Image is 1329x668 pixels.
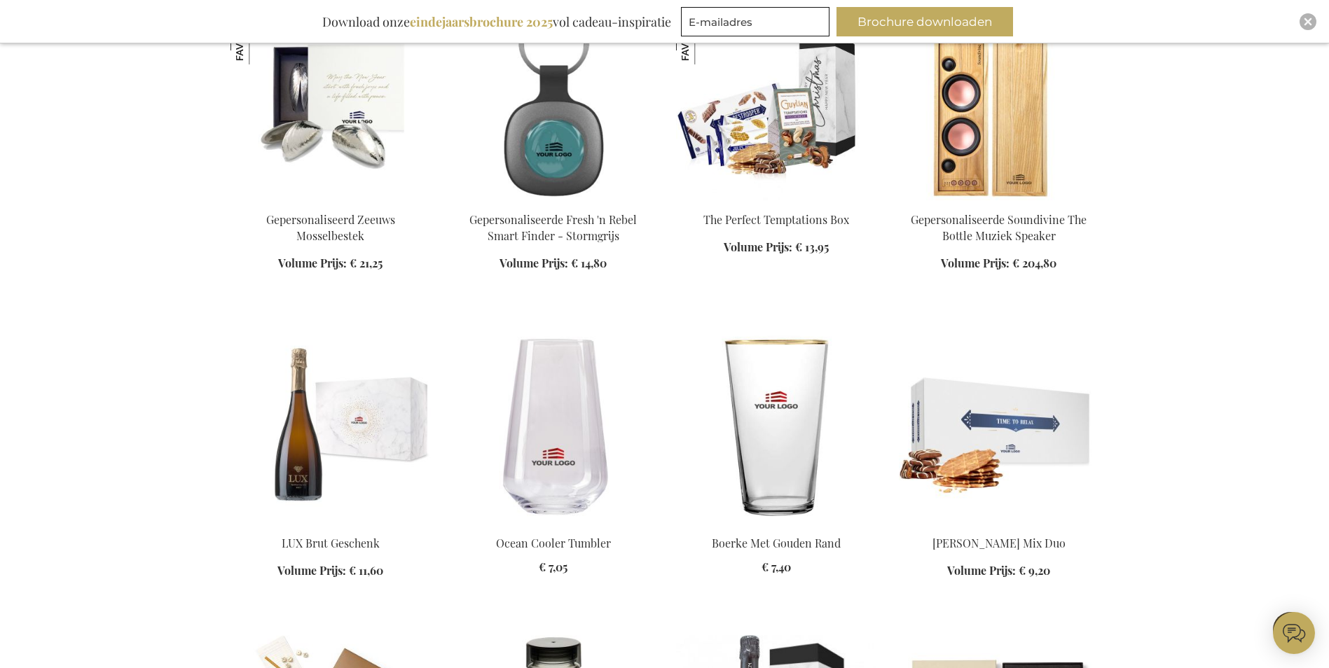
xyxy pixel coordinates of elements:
img: Close [1304,18,1312,26]
a: The Perfect Temptations Box The Perfect Temptations Box [676,195,876,208]
span: € 7,05 [539,559,567,574]
a: Ocean Cooler Tumbler [496,536,611,550]
div: Download onze vol cadeau-inspiratie [316,7,677,36]
input: E-mailadres [681,7,829,36]
a: [PERSON_NAME] Mix Duo [932,536,1066,550]
img: Ocean Cooler Tumbler [453,328,654,524]
span: € 7,40 [762,559,791,574]
a: Volume Prijs: € 21,25 [278,256,383,272]
iframe: belco-activator-frame [1273,612,1315,654]
a: Boerke Met Gouden Rand [712,536,841,550]
a: Volume Prijs: € 204,80 [941,256,1056,272]
span: € 11,60 [349,563,383,578]
a: Personalised Zeeland Mussel Cutlery Gepersonaliseerd Zeeuws Mosselbestek [230,195,431,208]
img: Jules Destrooper Mix Duo [899,328,1099,524]
span: € 13,95 [795,239,829,254]
a: The Perfect Temptations Box [703,212,849,227]
span: Volume Prijs: [941,256,1010,270]
a: Gepersonaliseerde Soundivine The Bottle Muziek Speaker [911,212,1087,243]
a: Gepersonaliseerde Fresh 'n Rebel Smart Finder - Stormgrijs [469,212,637,243]
a: Gepersonaliseerd Zeeuws Mosselbestek [266,212,395,243]
span: Volume Prijs: [947,563,1016,578]
a: Jules Destrooper Mix Duo [899,518,1099,531]
button: Brochure downloaden [836,7,1013,36]
span: € 14,80 [571,256,607,270]
span: € 204,80 [1012,256,1056,270]
a: LUX Brut Geschenk [282,536,380,550]
img: Personalised Zeeland Mussel Cutlery [230,4,431,200]
img: Lux Sparkling Wine [230,328,431,524]
a: Volume Prijs: € 11,60 [277,563,383,579]
a: Volume Prijs: € 14,80 [500,256,607,272]
a: Personalised Fresh 'n Rebel Smart Finder - Storm Grey [453,195,654,208]
span: Volume Prijs: [724,239,792,254]
a: Volume Prijs: € 13,95 [724,239,829,256]
img: Boerke With Gold Rrim [676,328,876,524]
span: € 9,20 [1019,563,1050,578]
span: Volume Prijs: [500,256,568,270]
span: Volume Prijs: [277,563,346,578]
a: Personalised Soundivine The Bottle Music Speaker [899,195,1099,208]
span: Volume Prijs: [278,256,347,270]
img: Personalised Soundivine The Bottle Music Speaker [899,4,1099,200]
b: eindejaarsbrochure 2025 [410,13,553,30]
img: Personalised Fresh 'n Rebel Smart Finder - Storm Grey [453,4,654,200]
a: Ocean Cooler Tumbler [453,518,654,531]
a: Lux Sparkling Wine [230,518,431,531]
span: € 21,25 [350,256,383,270]
form: marketing offers and promotions [681,7,834,41]
a: Volume Prijs: € 9,20 [947,563,1050,579]
a: Boerke With Gold Rrim [676,518,876,531]
img: The Perfect Temptations Box [676,4,876,200]
div: Close [1300,13,1316,30]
